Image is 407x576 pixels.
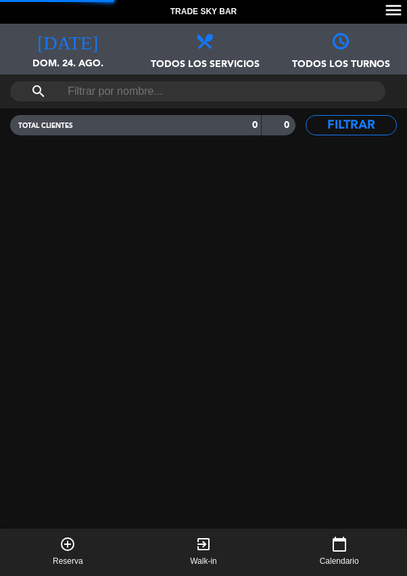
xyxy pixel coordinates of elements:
[53,555,83,569] span: Reserva
[30,83,47,99] i: search
[66,81,329,102] input: Filtrar por nombre...
[136,529,272,576] button: exit_to_appWalk-in
[320,555,359,569] span: Calendario
[18,123,73,129] span: TOTAL CLIENTES
[252,120,258,130] strong: 0
[170,5,237,19] span: Trade Sky Bar
[37,30,98,49] i: [DATE]
[331,536,348,552] i: calendar_today
[195,536,212,552] i: exit_to_app
[284,120,292,130] strong: 0
[271,529,407,576] button: calendar_todayCalendario
[190,555,217,569] span: Walk-in
[59,536,76,552] i: add_circle_outline
[306,115,398,135] button: Filtrar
